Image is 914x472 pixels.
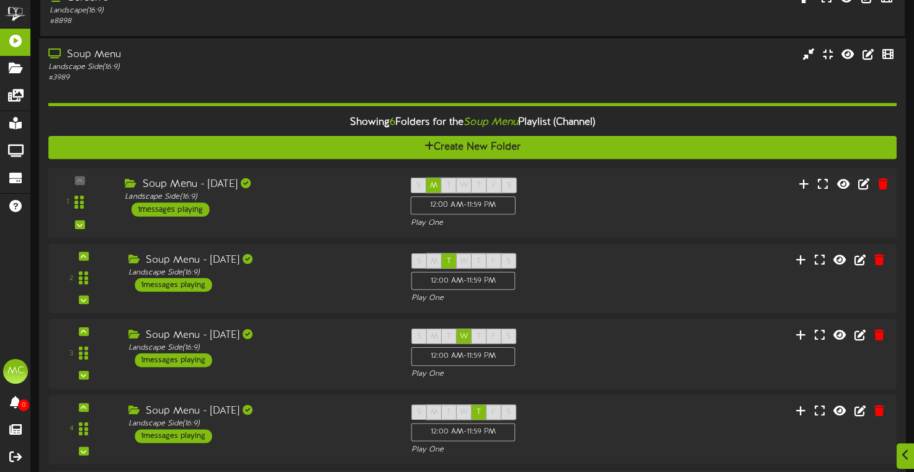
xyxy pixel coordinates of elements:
span: T [477,181,481,190]
span: S [506,257,511,266]
div: Soup Menu - [DATE] [128,404,393,419]
span: F [491,257,496,266]
div: Play One [411,293,605,304]
span: W [460,257,468,266]
div: MC [3,359,28,384]
span: S [507,181,511,190]
div: Play One [411,369,605,379]
span: W [460,181,468,190]
span: S [417,257,421,266]
div: 12:00 AM - 11:59 PM [411,347,516,365]
div: Landscape Side ( 16:9 ) [48,61,391,72]
div: 1 messages playing [135,429,212,443]
span: S [416,181,421,190]
span: S [506,332,511,341]
div: Landscape ( 16:9 ) [50,6,391,16]
button: Create New Folder [48,136,897,159]
div: Landscape Side ( 16:9 ) [128,267,393,278]
span: T [447,408,451,417]
div: # 8898 [50,16,391,27]
div: Soup Menu - [DATE] [128,253,393,268]
div: Landscape Side ( 16:9 ) [128,343,393,353]
span: T [447,181,451,190]
div: Play One [411,444,605,455]
span: T [477,408,481,417]
span: F [491,332,496,341]
span: F [491,408,496,417]
span: W [460,408,468,417]
div: Soup Menu - [DATE] [128,329,393,343]
div: Play One [411,218,606,229]
div: 1 messages playing [135,353,212,367]
span: 6 [390,117,395,128]
span: T [477,257,481,266]
span: T [447,257,451,266]
span: T [447,332,451,341]
span: W [460,332,468,341]
span: M [431,257,438,266]
i: Soup Menu [464,117,517,128]
span: M [431,408,438,417]
div: Showing Folders for the Playlist (Channel) [39,109,906,136]
span: S [417,408,421,417]
div: 1 messages playing [135,278,212,292]
div: 12:00 AM - 11:59 PM [411,423,516,441]
div: # 3989 [48,73,391,83]
span: F [492,181,496,190]
div: Soup Menu [48,47,391,61]
span: S [417,332,421,341]
div: 12:00 AM - 11:59 PM [411,196,516,215]
div: 1 messages playing [132,202,210,216]
span: S [506,408,511,417]
span: 0 [18,399,29,411]
span: T [477,332,481,341]
div: Landscape Side ( 16:9 ) [125,192,392,202]
div: Soup Menu - [DATE] [125,178,392,192]
div: Landscape Side ( 16:9 ) [128,419,393,429]
span: M [430,181,437,190]
div: 12:00 AM - 11:59 PM [411,272,516,290]
span: M [431,332,438,341]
